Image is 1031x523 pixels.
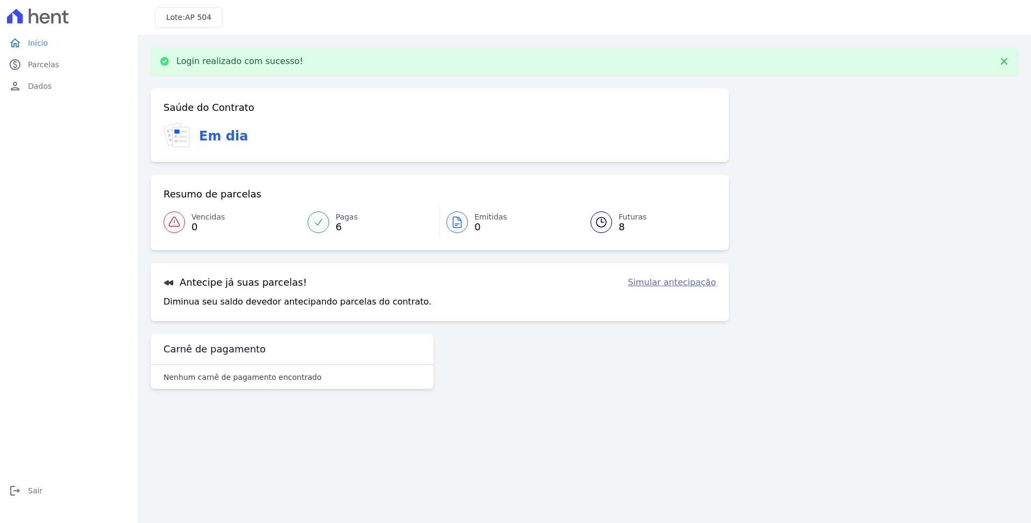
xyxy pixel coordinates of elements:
span: Futuras [618,211,646,223]
a: homeInício [4,32,133,54]
span: 6 [336,223,358,231]
span: Parcelas [28,59,59,70]
h3: Saúde do Contrato [163,101,254,114]
span: 0 [191,223,225,231]
span: Início [28,38,48,48]
span: Pagas [336,211,358,223]
span: AP 504 [185,13,211,22]
a: Emitidas 0 [440,207,578,237]
h3: Resumo de parcelas [163,188,261,201]
a: Futuras 8 [578,207,716,237]
span: 0 [474,223,507,231]
h3: Em dia [199,126,248,146]
i: paid [9,58,22,71]
h3: Carnê de pagamento [163,343,266,356]
i: person [9,80,22,93]
span: Vencidas [191,211,225,223]
a: Vencidas 0 [163,207,301,237]
h3: Lote: [166,12,211,23]
span: Sair [28,485,42,496]
p: Diminua seu saldo devedor antecipando parcelas do contrato. [163,295,431,308]
h3: Antecipe já suas parcelas! [163,276,307,289]
span: 8 [618,223,646,231]
a: logoutSair [4,480,133,501]
a: paidParcelas [4,54,133,75]
span: Dados [28,81,52,91]
a: Simular antecipação [628,276,716,289]
a: Pagas 6 [301,207,439,237]
a: personDados [4,75,133,97]
i: home [9,37,22,50]
i: logout [9,484,22,497]
p: Login realizado com sucesso! [176,56,303,67]
p: Nenhum carnê de pagamento encontrado [163,372,322,383]
span: Emitidas [474,211,507,223]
